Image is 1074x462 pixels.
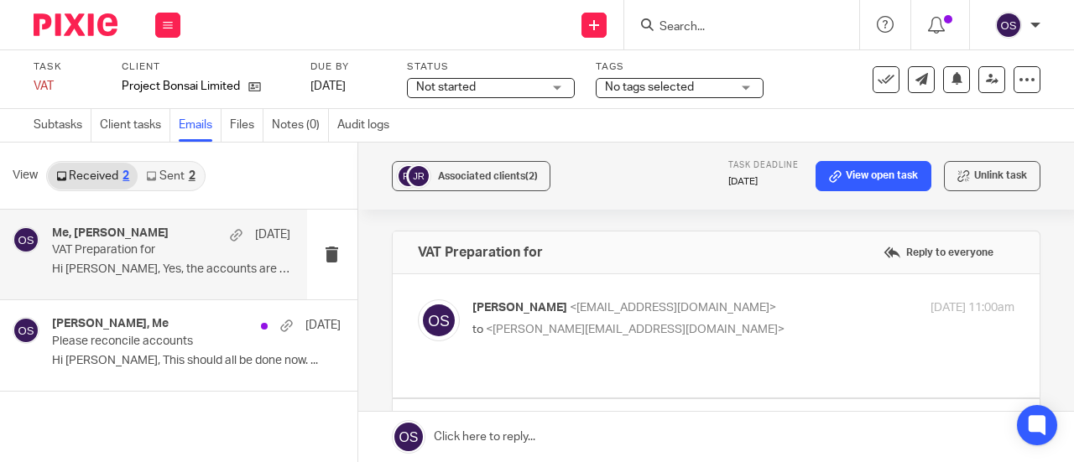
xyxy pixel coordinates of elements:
[255,226,290,243] p: [DATE]
[570,302,776,314] span: <[EMAIL_ADDRESS][DOMAIN_NAME]>
[122,60,289,74] label: Client
[931,299,1014,317] p: [DATE] 11:00am
[52,243,242,257] p: VAT Preparation for
[418,244,543,261] h4: VAT Preparation for
[879,240,998,265] label: Reply to everyone
[52,317,169,331] h4: [PERSON_NAME], Me
[728,175,799,189] p: [DATE]
[100,109,170,142] a: Client tasks
[392,161,550,191] button: Associated clients(2)
[34,109,91,142] a: Subtasks
[123,170,129,182] div: 2
[396,164,421,189] img: svg%3E
[605,81,694,93] span: No tags selected
[34,13,117,36] img: Pixie
[438,171,538,181] span: Associated clients
[13,226,39,253] img: svg%3E
[230,109,263,142] a: Files
[525,171,538,181] span: (2)
[52,354,341,368] p: Hi [PERSON_NAME], This should all be done now. ...
[944,161,1040,191] button: Unlink task
[13,317,39,344] img: svg%3E
[122,78,240,95] p: Project Bonsai Limited
[305,317,341,334] p: [DATE]
[658,20,809,35] input: Search
[406,164,431,189] img: svg%3E
[995,12,1022,39] img: svg%3E
[816,161,931,191] a: View open task
[416,81,476,93] span: Not started
[48,163,138,189] a: Received2
[272,109,329,142] a: Notes (0)
[34,60,101,74] label: Task
[138,163,203,189] a: Sent2
[13,167,38,184] span: View
[486,324,785,335] span: <[PERSON_NAME][EMAIL_ADDRESS][DOMAIN_NAME]>
[472,324,483,335] span: to
[337,109,398,142] a: Audit logs
[418,299,460,341] img: svg%3E
[728,161,799,169] span: Task deadline
[34,78,101,95] div: VAT
[189,170,196,182] div: 2
[596,60,764,74] label: Tags
[407,60,575,74] label: Status
[310,60,386,74] label: Due by
[472,302,567,314] span: [PERSON_NAME]
[52,335,283,349] p: Please reconcile accounts
[52,226,169,241] h4: Me, [PERSON_NAME]
[179,109,222,142] a: Emails
[310,80,346,92] span: [DATE]
[52,262,290,277] p: Hi [PERSON_NAME], Yes, the accounts are reconciled....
